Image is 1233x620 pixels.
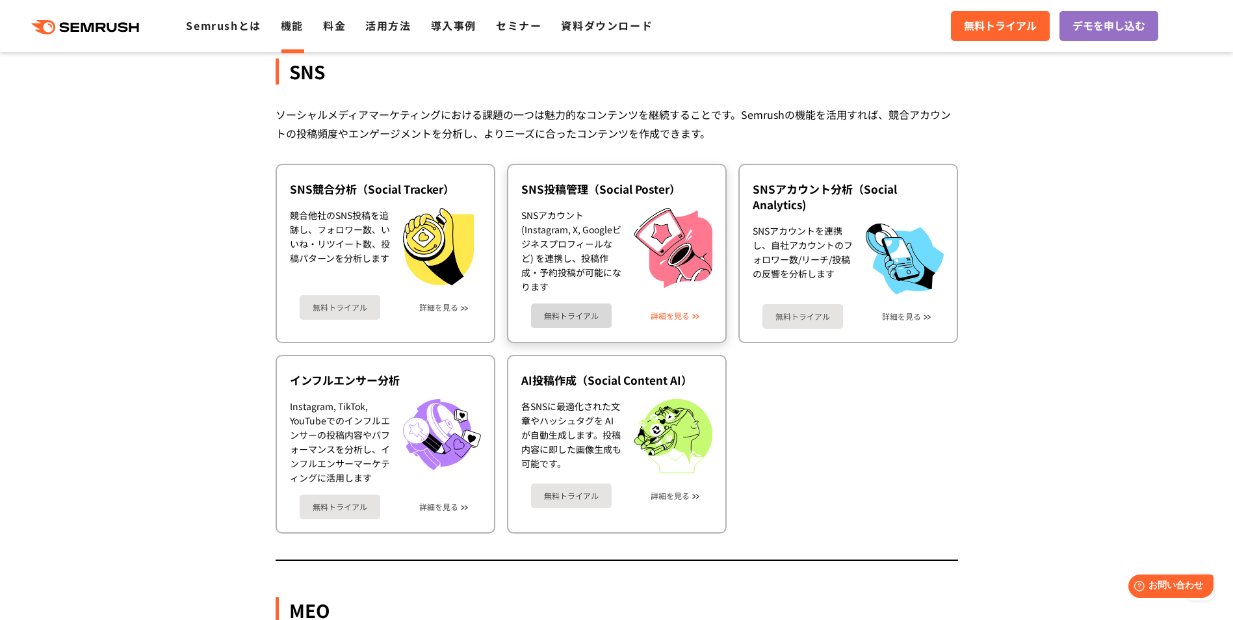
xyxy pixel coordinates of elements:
div: SNSアカウント (Instagram, X, Googleビジネスプロフィールなど) を連携し、投稿作成・予約投稿が可能になります [521,208,621,294]
div: SNSアカウントを連携し、自社アカウントのフォロワー数/リーチ/投稿の反響を分析します [753,224,853,294]
div: AI投稿作成（Social Content AI） [521,372,712,388]
a: 無料トライアル [531,304,612,328]
a: 無料トライアル [762,304,843,329]
a: セミナー [496,18,541,33]
a: 無料トライアル [531,484,612,508]
img: インフルエンサー分析 [403,399,481,471]
div: 各SNSに最適化された文章やハッシュタグを AI が自動生成します。投稿内容に即した画像生成も可能です。 [521,399,621,474]
span: 無料トライアル [964,18,1037,34]
a: 詳細を見る [651,311,690,320]
a: 詳細を見る [419,303,458,312]
img: SNSアカウント分析（Social Analytics) [866,224,944,294]
a: 無料トライアル [300,495,380,519]
a: 詳細を見る [882,312,921,321]
a: 詳細を見る [651,491,690,500]
div: インフルエンサー分析 [290,372,481,388]
a: 詳細を見る [419,502,458,511]
img: SNS競合分析（Social Tracker） [403,208,474,285]
div: Instagram, TikTok, YouTubeでのインフルエンサーの投稿内容やパフォーマンスを分析し、インフルエンサーマーケティングに活用します [290,399,390,485]
div: SNS競合分析（Social Tracker） [290,181,481,197]
a: 機能 [281,18,304,33]
a: 無料トライアル [951,11,1050,41]
a: Semrushとは [186,18,261,33]
a: 導入事例 [431,18,476,33]
img: SNS投稿管理（Social Poster） [634,208,712,288]
a: 活用方法 [365,18,411,33]
iframe: Help widget launcher [1117,569,1219,606]
div: SNS投稿管理（Social Poster） [521,181,712,197]
a: 資料ダウンロード [561,18,653,33]
div: SNS [276,58,958,84]
div: SNSアカウント分析（Social Analytics) [753,181,944,213]
a: 料金 [323,18,346,33]
span: デモを申し込む [1072,18,1145,34]
div: ソーシャルメディアマーケティングにおける課題の一つは魅力的なコンテンツを継続することです。Semrushの機能を活用すれば、競合アカウントの投稿頻度やエンゲージメントを分析し、よりニーズに合った... [276,105,958,143]
a: 無料トライアル [300,295,380,320]
a: デモを申し込む [1059,11,1158,41]
img: AI投稿作成（Social Content AI） [634,399,712,474]
div: 競合他社のSNS投稿を追跡し、フォロワー数、いいね・リツイート数、投稿パターンを分析します [290,208,390,285]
